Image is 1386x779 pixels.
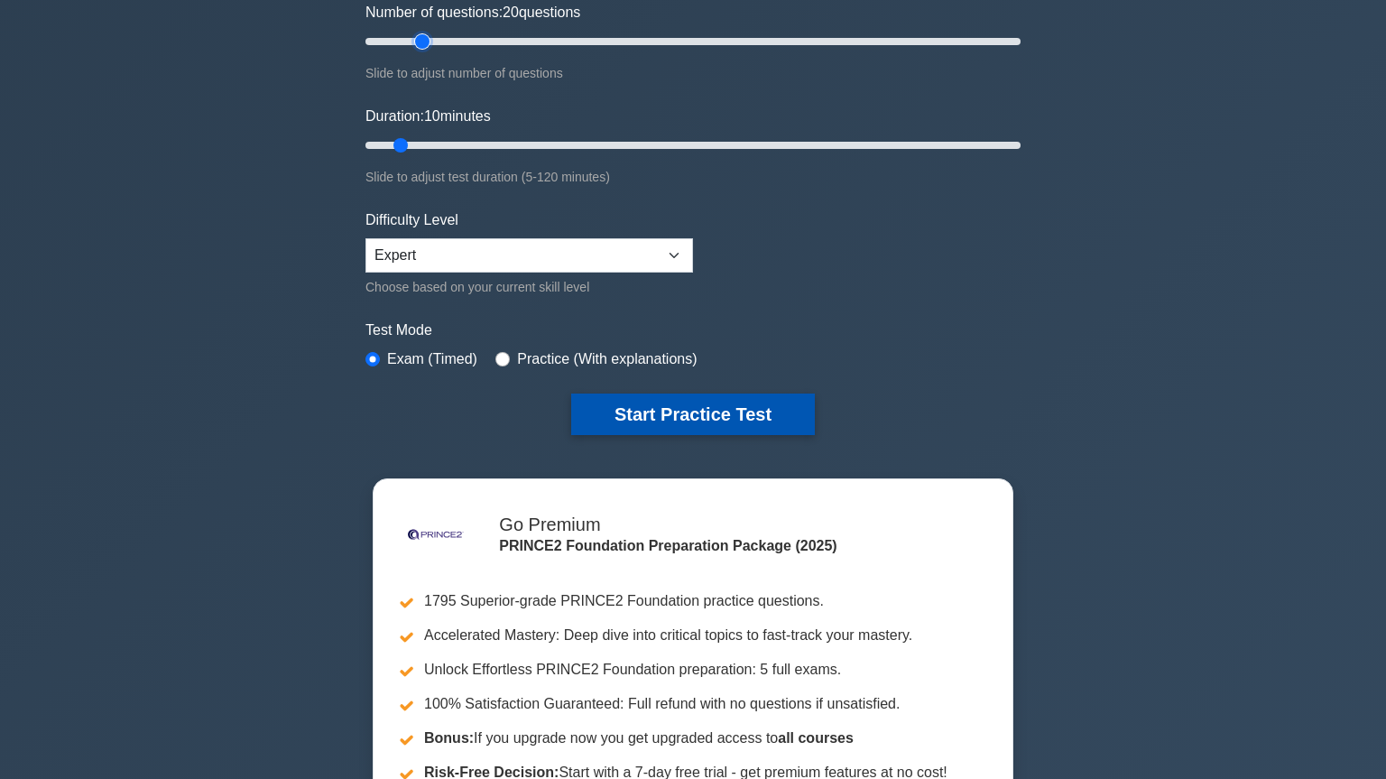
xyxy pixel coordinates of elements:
[517,348,697,370] label: Practice (With explanations)
[503,5,519,20] span: 20
[365,209,458,231] label: Difficulty Level
[424,108,440,124] span: 10
[365,276,693,298] div: Choose based on your current skill level
[365,166,1021,188] div: Slide to adjust test duration (5-120 minutes)
[387,348,477,370] label: Exam (Timed)
[571,394,815,435] button: Start Practice Test
[365,106,491,127] label: Duration: minutes
[365,2,580,23] label: Number of questions: questions
[365,320,1021,341] label: Test Mode
[365,62,1021,84] div: Slide to adjust number of questions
